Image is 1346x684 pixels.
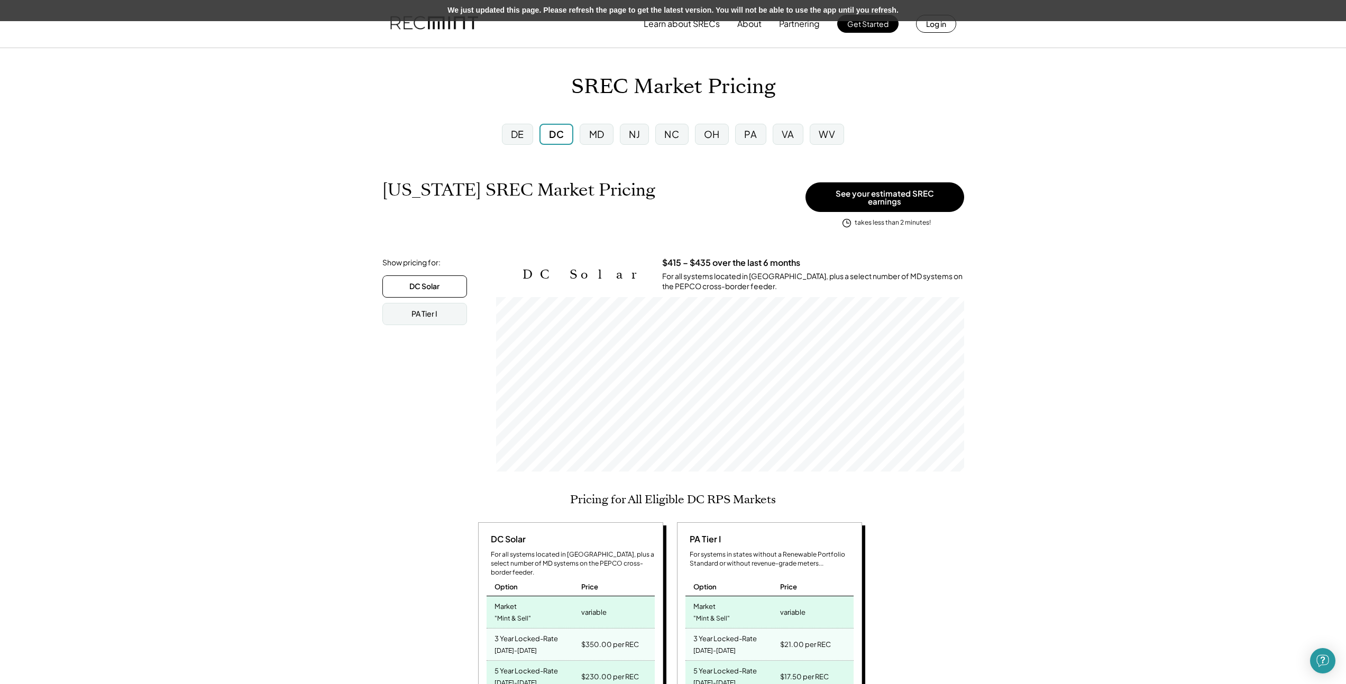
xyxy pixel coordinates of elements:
[382,257,441,268] div: Show pricing for:
[664,127,679,141] div: NC
[819,127,835,141] div: WV
[662,271,964,292] div: For all systems located in [GEOGRAPHIC_DATA], plus a select number of MD systems on the PEPCO cro...
[693,644,736,658] div: [DATE]-[DATE]
[693,631,757,643] div: 3 Year Locked-Rate
[662,257,800,269] h3: $415 – $435 over the last 6 months
[581,669,639,684] div: $230.00 per REC
[780,582,797,591] div: Price
[549,127,564,141] div: DC
[495,644,537,658] div: [DATE]-[DATE]
[382,180,655,200] h1: [US_STATE] SREC Market Pricing
[409,281,439,292] div: DC Solar
[390,6,478,42] img: recmint-logotype%403x.png
[644,13,720,34] button: Learn about SRECs
[693,612,730,626] div: "Mint & Sell"
[1310,648,1335,673] div: Open Intercom Messenger
[780,637,831,652] div: $21.00 per REC
[782,127,794,141] div: VA
[780,605,805,620] div: variable
[737,13,762,34] button: About
[690,550,854,568] div: For systems in states without a Renewable Portfolio Standard or without revenue-grade meters...
[693,599,716,611] div: Market
[511,127,524,141] div: DE
[487,533,526,545] div: DC Solar
[495,663,558,676] div: 5 Year Locked-Rate
[805,182,964,212] button: See your estimated SREC earnings
[916,15,956,33] button: Log in
[495,631,558,643] div: 3 Year Locked-Rate
[581,637,639,652] div: $350.00 per REC
[693,582,717,591] div: Option
[779,13,820,34] button: Partnering
[704,127,720,141] div: OH
[693,663,757,676] div: 5 Year Locked-Rate
[495,582,518,591] div: Option
[495,612,531,626] div: "Mint & Sell"
[855,218,931,227] div: takes less than 2 minutes!
[523,267,646,282] h2: DC Solar
[570,493,776,506] h2: Pricing for All Eligible DC RPS Markets
[581,582,598,591] div: Price
[491,550,655,577] div: For all systems located in [GEOGRAPHIC_DATA], plus a select number of MD systems on the PEPCO cro...
[581,605,607,620] div: variable
[495,599,517,611] div: Market
[837,15,899,33] button: Get Started
[411,309,437,319] div: PA Tier I
[571,75,775,99] h1: SREC Market Pricing
[589,127,605,141] div: MD
[629,127,640,141] div: NJ
[780,669,829,684] div: $17.50 per REC
[685,533,721,545] div: PA Tier I
[744,127,757,141] div: PA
